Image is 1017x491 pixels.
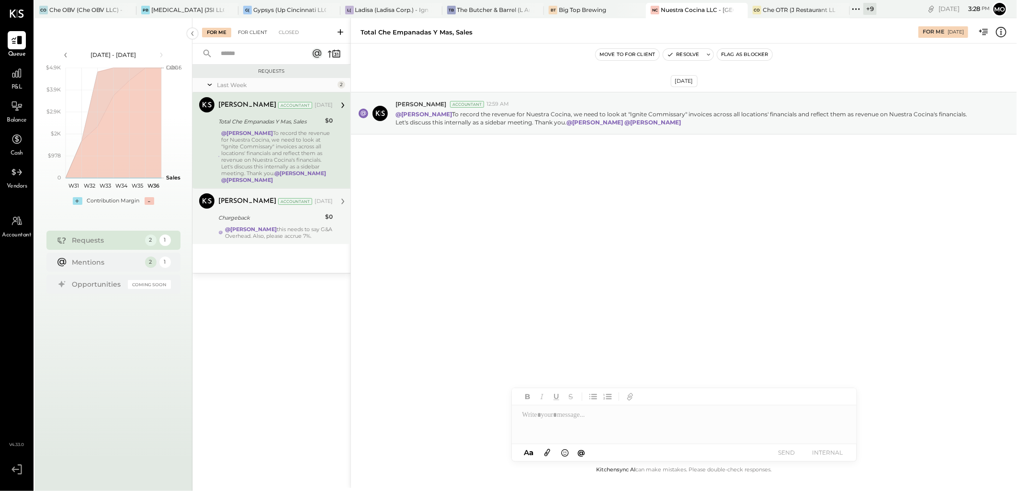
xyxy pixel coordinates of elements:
[275,170,327,177] strong: @[PERSON_NAME]
[151,6,224,14] div: [MEDICAL_DATA] (JSI LLC) - Ignite
[202,28,231,37] div: For Me
[763,6,836,14] div: Che OTR (J Restaurant LLC) - Ignite
[601,391,614,403] button: Ordered List
[225,226,333,239] div: this needs to say G&A Overhead. Also, please accrue 7%.
[72,279,123,289] div: Opportunities
[225,226,277,233] strong: @[PERSON_NAME]
[753,6,761,14] div: CO
[663,49,703,60] button: Resolve
[274,28,304,37] div: Closed
[395,110,979,126] p: To record the revenue for Nuestra Cocina, we need to look at "Ignite Commissary" invoices across ...
[0,130,33,158] a: Cash
[338,81,345,89] div: 2
[565,391,577,403] button: Strikethrough
[0,31,33,59] a: Queue
[575,446,588,458] button: @
[218,197,276,206] div: [PERSON_NAME]
[2,231,32,240] span: Accountant
[624,391,636,403] button: Add URL
[566,119,623,126] strong: @[PERSON_NAME]
[218,100,276,110] div: [PERSON_NAME]
[521,447,537,458] button: Aa
[0,64,33,92] a: P&L
[243,6,252,14] div: G(
[11,149,23,158] span: Cash
[0,212,33,240] a: Accountant
[145,234,157,246] div: 2
[217,81,335,89] div: Last Week
[809,446,847,459] button: INTERNAL
[11,83,23,92] span: P&L
[222,130,273,136] strong: @[PERSON_NAME]
[141,6,150,14] div: PB
[923,28,944,36] div: For Me
[521,391,534,403] button: Bold
[536,391,548,403] button: Italic
[345,6,354,14] div: L(
[51,130,61,137] text: $2K
[550,391,563,403] button: Underline
[278,198,312,205] div: Accountant
[197,68,346,75] div: Requests
[132,182,143,189] text: W35
[222,177,273,183] strong: @[PERSON_NAME]
[355,6,428,14] div: Ladisa (Ladisa Corp.) - Ignite
[447,6,456,14] div: TB
[596,49,659,60] button: Move to for client
[218,213,322,223] div: Chargeback
[325,116,333,125] div: $0
[717,49,772,60] button: Flag as Blocker
[46,64,61,71] text: $4.9K
[863,3,877,15] div: + 9
[768,446,806,459] button: SEND
[7,116,27,125] span: Balance
[145,257,157,268] div: 2
[218,117,322,126] div: Total Che Empanadas Y Mas, Sales
[395,100,446,108] span: [PERSON_NAME]
[651,6,659,14] div: NC
[115,182,128,189] text: W34
[72,257,140,267] div: Mentions
[486,100,509,108] span: 12:59 AM
[529,448,533,457] span: a
[624,119,681,126] strong: @[PERSON_NAME]
[145,197,154,205] div: -
[73,197,82,205] div: +
[457,6,530,14] div: The Butcher & Barrel (L Argento LLC) - [GEOGRAPHIC_DATA]
[57,174,61,181] text: 0
[49,6,122,14] div: Che OBV (Che OBV LLC) - Ignite
[361,28,473,37] div: Total Che Empanadas Y Mas, Sales
[147,182,159,189] text: W36
[72,235,140,245] div: Requests
[166,174,181,181] text: Sales
[0,97,33,125] a: Balance
[84,182,95,189] text: W32
[159,257,171,268] div: 1
[166,64,181,71] text: Labor
[48,152,61,159] text: $978
[587,391,599,403] button: Unordered List
[39,6,48,14] div: CO
[128,280,171,289] div: Coming Soon
[7,182,27,191] span: Vendors
[938,4,990,13] div: [DATE]
[927,4,936,14] div: copy link
[8,50,26,59] span: Queue
[87,197,140,205] div: Contribution Margin
[325,212,333,222] div: $0
[948,29,964,35] div: [DATE]
[315,101,333,109] div: [DATE]
[661,6,734,14] div: Nuestra Cocina LLC - [GEOGRAPHIC_DATA]
[222,130,333,183] div: To record the revenue for Nuestra Cocina, we need to look at "Ignite Commissary" invoices across ...
[450,101,484,108] div: Accountant
[559,6,606,14] div: Big Top Brewing
[278,102,312,109] div: Accountant
[671,75,698,87] div: [DATE]
[253,6,326,14] div: Gypsys (Up Cincinnati LLC) - Ignite
[100,182,111,189] text: W33
[68,182,79,189] text: W31
[577,448,585,457] span: @
[73,51,154,59] div: [DATE] - [DATE]
[315,198,333,205] div: [DATE]
[0,163,33,191] a: Vendors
